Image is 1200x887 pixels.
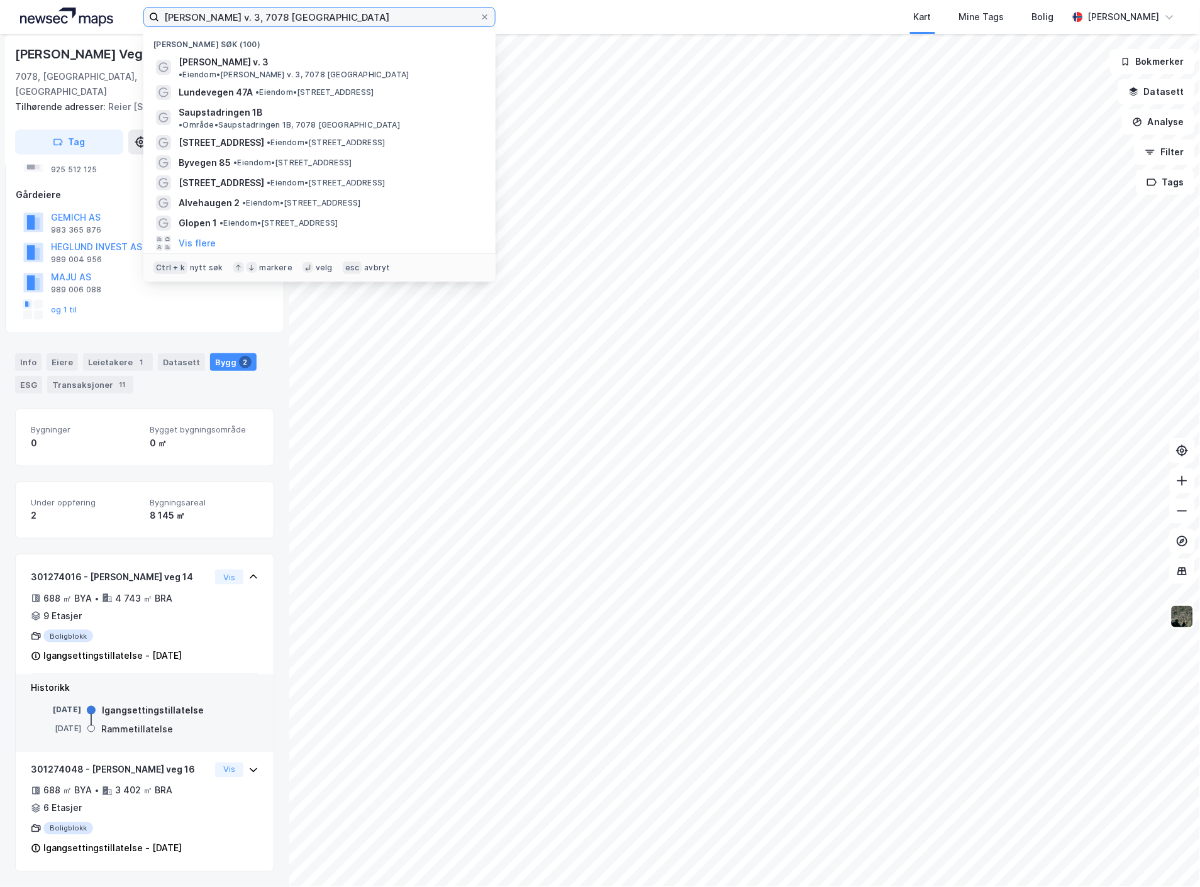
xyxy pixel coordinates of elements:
[15,44,162,64] div: [PERSON_NAME] Veg 14
[31,424,140,435] span: Bygninger
[914,9,931,25] div: Kart
[15,99,264,114] div: Reier [STREET_ADDRESS]
[135,356,148,368] div: 1
[1170,605,1194,629] img: 9k=
[116,378,128,391] div: 11
[210,353,257,371] div: Bygg
[43,801,82,816] div: 6 Etasjer
[43,591,92,606] div: 688 ㎡ BYA
[16,187,274,202] div: Gårdeiere
[94,593,99,603] div: •
[150,508,258,523] div: 8 145 ㎡
[267,178,385,188] span: Eiendom • [STREET_ADDRESS]
[267,138,385,148] span: Eiendom • [STREET_ADDRESS]
[43,783,92,798] div: 688 ㎡ BYA
[51,285,101,295] div: 989 006 088
[1122,109,1195,135] button: Analyse
[179,70,182,79] span: •
[179,55,269,70] span: [PERSON_NAME] v. 3
[343,262,362,274] div: esc
[115,783,172,798] div: 3 402 ㎡ BRA
[143,30,496,52] div: [PERSON_NAME] søk (100)
[15,376,42,394] div: ESG
[94,786,99,796] div: •
[31,497,140,508] span: Under oppføring
[43,649,182,664] div: Igangsettingstillatelse - [DATE]
[267,178,270,187] span: •
[51,225,101,235] div: 983 365 876
[364,263,390,273] div: avbryt
[179,216,217,231] span: Glopen 1
[233,158,352,168] span: Eiendom • [STREET_ADDRESS]
[43,841,182,856] div: Igangsettingstillatelse - [DATE]
[1137,827,1200,887] iframe: Chat Widget
[179,236,216,251] button: Vis flere
[101,722,173,737] div: Rammetillatelse
[1118,79,1195,104] button: Datasett
[179,70,409,80] span: Eiendom • [PERSON_NAME] v. 3, 7078 [GEOGRAPHIC_DATA]
[239,356,252,368] div: 2
[31,705,81,716] div: [DATE]
[255,87,374,97] span: Eiendom • [STREET_ADDRESS]
[1110,49,1195,74] button: Bokmerker
[83,353,153,371] div: Leietakere
[158,353,205,371] div: Datasett
[215,570,243,585] button: Vis
[233,158,237,167] span: •
[31,763,210,778] div: 301274048 - [PERSON_NAME] veg 16
[316,263,333,273] div: velg
[1088,9,1160,25] div: [PERSON_NAME]
[179,135,264,150] span: [STREET_ADDRESS]
[31,570,210,585] div: 301274016 - [PERSON_NAME] veg 14
[255,87,259,97] span: •
[190,263,223,273] div: nytt søk
[260,263,292,273] div: markere
[179,175,264,190] span: [STREET_ADDRESS]
[242,198,246,207] span: •
[31,508,140,523] div: 2
[51,165,97,175] div: 925 512 125
[150,424,258,435] span: Bygget bygningsområde
[219,218,223,228] span: •
[43,609,82,624] div: 9 Etasjer
[242,198,360,208] span: Eiendom • [STREET_ADDRESS]
[179,120,182,129] span: •
[153,262,187,274] div: Ctrl + k
[959,9,1004,25] div: Mine Tags
[215,763,243,778] button: Vis
[115,591,172,606] div: 4 743 ㎡ BRA
[15,69,175,99] div: 7078, [GEOGRAPHIC_DATA], [GEOGRAPHIC_DATA]
[1032,9,1054,25] div: Bolig
[31,436,140,451] div: 0
[15,353,42,371] div: Info
[179,85,253,100] span: Lundevegen 47A
[31,724,81,735] div: [DATE]
[267,138,270,147] span: •
[179,155,231,170] span: Byvegen 85
[179,120,400,130] span: Område • Saupstadringen 1B, 7078 [GEOGRAPHIC_DATA]
[31,681,258,696] div: Historikk
[102,703,204,719] div: Igangsettingstillatelse
[219,218,338,228] span: Eiendom • [STREET_ADDRESS]
[1137,827,1200,887] div: Kontrollprogram for chat
[179,196,240,211] span: Alvehaugen 2
[179,105,262,120] span: Saupstadringen 1B
[47,376,133,394] div: Transaksjoner
[150,436,258,451] div: 0 ㎡
[15,129,123,155] button: Tag
[1136,170,1195,195] button: Tags
[51,255,102,265] div: 989 004 956
[1135,140,1195,165] button: Filter
[47,353,78,371] div: Eiere
[15,101,108,112] span: Tilhørende adresser:
[159,8,480,26] input: Søk på adresse, matrikkel, gårdeiere, leietakere eller personer
[150,497,258,508] span: Bygningsareal
[20,8,113,26] img: logo.a4113a55bc3d86da70a041830d287a7e.svg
